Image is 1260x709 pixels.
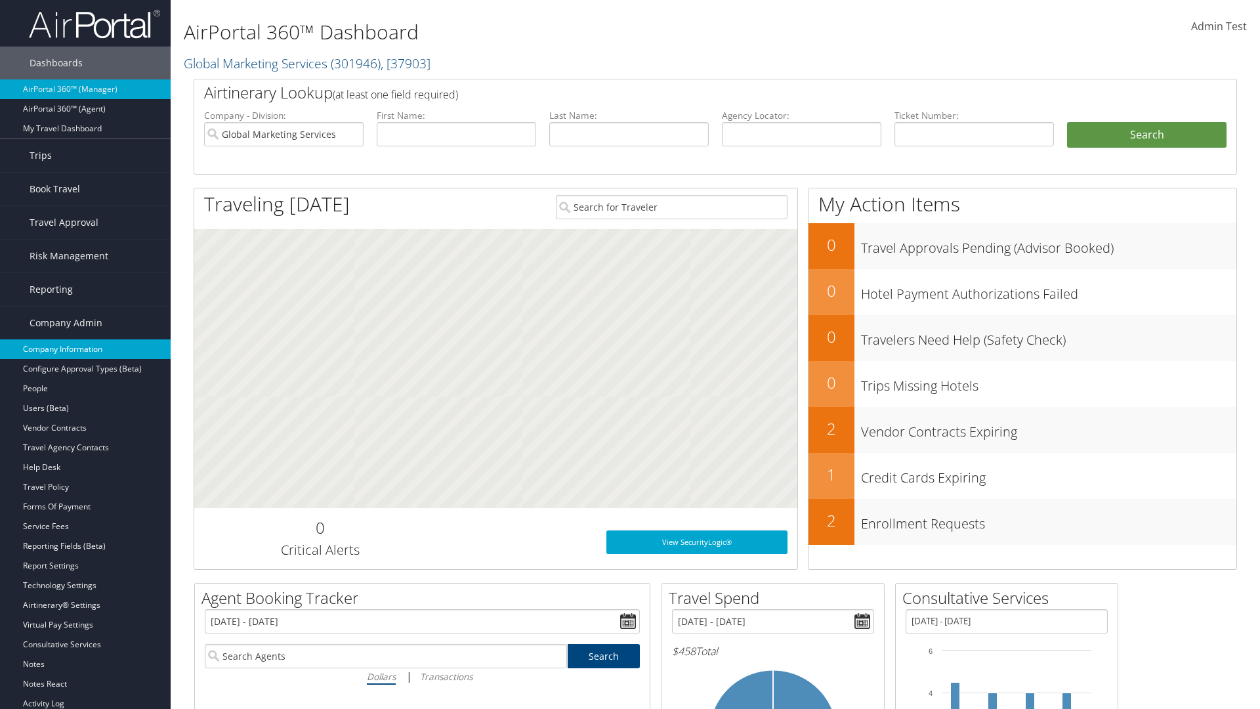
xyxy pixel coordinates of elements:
a: Global Marketing Services [184,54,430,72]
i: Dollars [367,670,396,683]
span: Trips [30,139,52,172]
h3: Travelers Need Help (Safety Check) [861,324,1236,349]
i: Transactions [420,670,472,683]
h1: Traveling [DATE] [204,190,350,218]
label: First Name: [377,109,536,122]
div: | [205,668,640,685]
h3: Vendor Contracts Expiring [861,416,1236,441]
tspan: 4 [929,689,933,697]
h3: Enrollment Requests [861,508,1236,533]
span: $458 [672,644,696,658]
a: 0Travelers Need Help (Safety Check) [808,315,1236,361]
span: Risk Management [30,240,108,272]
a: 0Trips Missing Hotels [808,361,1236,407]
span: Book Travel [30,173,80,205]
h2: 0 [808,326,854,348]
h2: Consultative Services [902,587,1118,609]
a: 0Travel Approvals Pending (Advisor Booked) [808,223,1236,269]
h2: Airtinerary Lookup [204,81,1140,104]
span: Admin Test [1191,19,1247,33]
a: Admin Test [1191,7,1247,47]
a: 2Vendor Contracts Expiring [808,407,1236,453]
a: 1Credit Cards Expiring [808,453,1236,499]
h1: My Action Items [808,190,1236,218]
span: Reporting [30,273,73,306]
span: Company Admin [30,307,102,339]
h3: Critical Alerts [204,541,436,559]
label: Company - Division: [204,109,364,122]
h2: 2 [808,509,854,532]
h2: 0 [808,234,854,256]
h2: 0 [204,517,436,539]
h1: AirPortal 360™ Dashboard [184,18,892,46]
img: airportal-logo.png [29,9,160,39]
span: Travel Approval [30,206,98,239]
tspan: 6 [929,647,933,655]
a: 0Hotel Payment Authorizations Failed [808,269,1236,315]
input: Search for Traveler [556,195,787,219]
span: ( 301946 ) [331,54,381,72]
h6: Total [672,644,874,658]
a: 2Enrollment Requests [808,499,1236,545]
h2: 2 [808,418,854,440]
span: Dashboards [30,47,83,79]
h2: 0 [808,280,854,302]
label: Last Name: [549,109,709,122]
h3: Credit Cards Expiring [861,462,1236,487]
h2: Agent Booking Tracker [201,587,650,609]
button: Search [1067,122,1227,148]
h2: Travel Spend [669,587,884,609]
label: Agency Locator: [722,109,881,122]
h3: Travel Approvals Pending (Advisor Booked) [861,232,1236,257]
input: Search Agents [205,644,567,668]
span: , [ 37903 ] [381,54,430,72]
h2: 0 [808,372,854,394]
a: Search [568,644,640,668]
h3: Trips Missing Hotels [861,370,1236,395]
a: View SecurityLogic® [606,530,787,554]
span: (at least one field required) [333,87,458,102]
label: Ticket Number: [894,109,1054,122]
h3: Hotel Payment Authorizations Failed [861,278,1236,303]
h2: 1 [808,463,854,486]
